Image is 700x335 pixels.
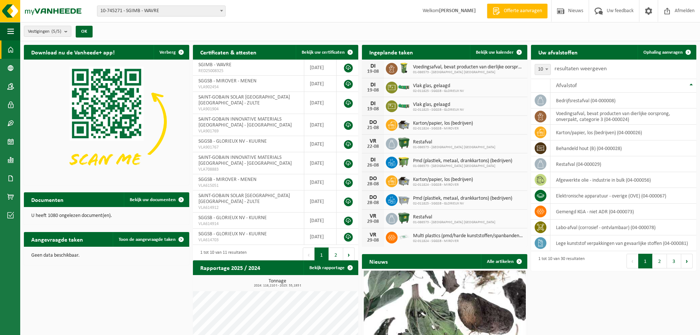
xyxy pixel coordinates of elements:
span: 02-011825 - SGGSB - GLORIEUX NV [413,89,464,93]
span: 01-086573 - [GEOGRAPHIC_DATA] [GEOGRAPHIC_DATA] [413,220,495,225]
div: 29-08 [366,238,380,243]
img: WB-2500-GAL-GY-01 [398,193,410,206]
img: WB-1100-HPE-GN-01 [398,137,410,149]
td: gemengd KGA - niet ADR (04-000073) [550,204,696,220]
span: Vlak glas, gelaagd [413,102,464,108]
a: Bekijk uw documenten [124,192,189,207]
h2: Uw afvalstoffen [531,45,585,59]
div: 28-08 [366,200,380,206]
span: Karton/papier, los (bedrijven) [413,121,473,126]
span: SGGSB - GLORIEUX NV - KUURNE [198,215,267,221]
div: 19-08 [366,88,380,93]
td: behandeld hout (B) (04-000028) [550,140,696,156]
div: VR [366,213,380,219]
count: (5/5) [51,29,61,34]
div: 29-08 [366,219,380,224]
span: Verberg [159,50,176,55]
span: Restafval [413,139,495,145]
a: Alle artikelen [481,254,527,269]
img: Download de VHEPlus App [24,60,189,184]
span: VLA708883 [198,167,298,172]
span: Ophaling aanvragen [643,50,683,55]
button: Vestigingen(5/5) [24,26,71,37]
span: SGIMB - WAVRE [198,62,231,68]
td: [DATE] [304,60,337,76]
span: Toon de aangevraagde taken [119,237,176,242]
button: 2 [653,254,667,268]
h2: Download nu de Vanheede+ app! [24,45,122,59]
span: VLA902454 [198,84,298,90]
div: 28-08 [366,182,380,187]
a: Bekijk rapportage [304,260,358,275]
span: 02-011825 - SGGSB - GLORIEUX NV [413,202,512,206]
td: [DATE] [304,229,337,245]
span: 02-011824 - SGGSB - MIROVER [413,239,524,243]
label: resultaten weergeven [554,66,607,72]
span: Pmd (plastiek, metaal, drankkartons) (bedrijven) [413,158,512,164]
div: DI [366,157,380,163]
span: Vestigingen [28,26,61,37]
div: 1 tot 10 van 11 resultaten [197,247,247,263]
button: OK [76,26,93,38]
span: RED25008325 [198,68,298,74]
a: Bekijk uw certificaten [296,45,358,60]
span: 02-011824 - SGGSB - MIROVER [413,183,473,187]
td: restafval (04-000029) [550,156,696,172]
div: VR [366,232,380,238]
span: SAINT-GOBAIN SOLAR [GEOGRAPHIC_DATA] [GEOGRAPHIC_DATA] - ZULTE [198,193,290,204]
img: WB-1100-HPE-GN-01 [398,212,410,224]
span: VLA901767 [198,145,298,150]
h2: Certificaten & attesten [193,45,264,59]
span: VLA614912 [198,205,298,211]
span: VLA614914 [198,221,298,227]
td: [DATE] [304,152,337,174]
button: Next [343,247,355,262]
button: Previous [303,247,315,262]
span: 10 [535,64,550,75]
a: Ophaling aanvragen [638,45,696,60]
span: Offerte aanvragen [502,7,544,15]
span: Karton/papier, los (bedrijven) [413,177,473,183]
div: 19-08 [366,107,380,112]
span: 02-011824 - SGGSB - MIROVER [413,126,473,131]
td: [DATE] [304,213,337,229]
button: Verberg [154,45,189,60]
h2: Documenten [24,192,71,207]
div: 22-08 [366,144,380,149]
span: 10-745271 - SGIMB - WAVRE [97,6,225,16]
span: 01-086573 - [GEOGRAPHIC_DATA] [GEOGRAPHIC_DATA] [413,164,512,168]
span: VLA901904 [198,106,298,112]
div: DO [366,195,380,200]
div: DO [366,120,380,125]
span: Bekijk uw kalender [476,50,514,55]
span: SGGSB - MIROVER - MENEN [198,177,256,182]
td: [DATE] [304,190,337,213]
span: SAINT-GOBAIN SOLAR [GEOGRAPHIC_DATA] [GEOGRAPHIC_DATA] - ZULTE [198,95,290,106]
div: DI [366,82,380,88]
span: Multi plastics (pmd/harde kunststoffen/spanbanden/eps/folie naturel/folie gemeng... [413,233,524,239]
button: 1 [638,254,653,268]
img: HK-XC-15-GN-00 [398,102,410,109]
td: [DATE] [304,174,337,190]
img: WB-5000-GAL-GY-01 [398,174,410,187]
td: [DATE] [304,114,337,136]
td: [DATE] [304,136,337,152]
div: 21-08 [366,125,380,131]
h2: Aangevraagde taken [24,232,90,246]
strong: [PERSON_NAME] [439,8,476,14]
div: 1 tot 10 van 30 resultaten [535,253,585,269]
h3: Tonnage [197,279,358,288]
button: 1 [315,247,329,262]
button: Previous [627,254,638,268]
button: 3 [667,254,681,268]
img: WB-5000-GAL-GY-01 [398,118,410,131]
span: VLA614703 [198,237,298,243]
td: karton/papier, los (bedrijven) (04-000026) [550,125,696,140]
div: VR [366,138,380,144]
span: 2024: 116,210 t - 2025: 55,193 t [197,284,358,288]
span: 01-086573 - [GEOGRAPHIC_DATA] [GEOGRAPHIC_DATA] [413,145,495,150]
span: Vlak glas, gelaagd [413,83,464,89]
span: SAINT-GOBAIN INNOVATIVE MATERIALS [GEOGRAPHIC_DATA] - [GEOGRAPHIC_DATA] [198,155,292,166]
span: Bekijk uw documenten [130,197,176,202]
